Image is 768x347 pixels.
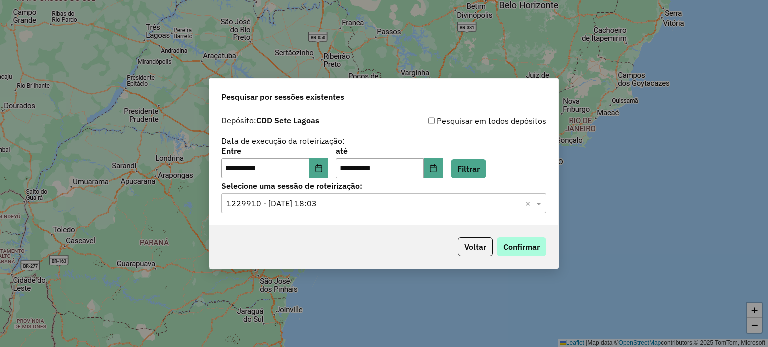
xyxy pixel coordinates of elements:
[221,114,319,126] label: Depósito:
[424,158,443,178] button: Choose Date
[221,135,345,147] label: Data de execução da roteirização:
[336,145,442,157] label: até
[221,180,546,192] label: Selecione uma sessão de roteirização:
[384,115,546,127] div: Pesquisar em todos depósitos
[451,159,486,178] button: Filtrar
[256,115,319,125] strong: CDD Sete Lagoas
[458,237,493,256] button: Voltar
[221,145,328,157] label: Entre
[525,197,534,209] span: Clear all
[309,158,328,178] button: Choose Date
[221,91,344,103] span: Pesquisar por sessões existentes
[497,237,546,256] button: Confirmar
